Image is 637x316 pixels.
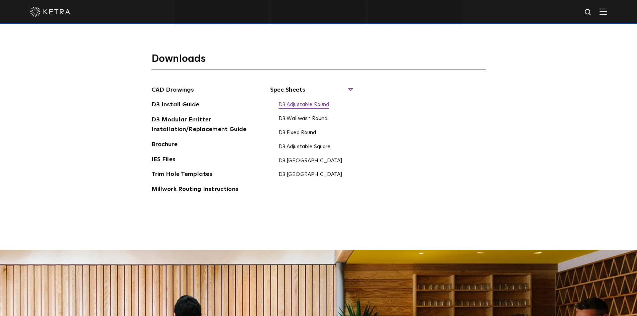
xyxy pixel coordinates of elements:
a: CAD Drawings [151,85,194,96]
a: Brochure [151,140,178,150]
a: Trim Hole Templates [151,170,213,180]
a: D3 Adjustable Square [279,143,331,151]
img: Hamburger%20Nav.svg [600,8,607,15]
a: D3 Wallwash Round [279,115,328,123]
h3: Downloads [151,52,486,70]
a: D3 Adjustable Round [279,101,329,109]
img: search icon [584,8,593,17]
img: ketra-logo-2019-white [30,7,70,17]
a: IES Files [151,155,176,166]
a: D3 Modular Emitter Installation/Replacement Guide [151,115,252,135]
span: Spec Sheets [270,85,352,100]
a: D3 [GEOGRAPHIC_DATA] [279,171,343,179]
a: Millwork Routing Instructions [151,185,238,195]
a: D3 Install Guide [151,100,199,111]
a: D3 [GEOGRAPHIC_DATA] [279,157,343,165]
a: D3 Fixed Round [279,129,316,137]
